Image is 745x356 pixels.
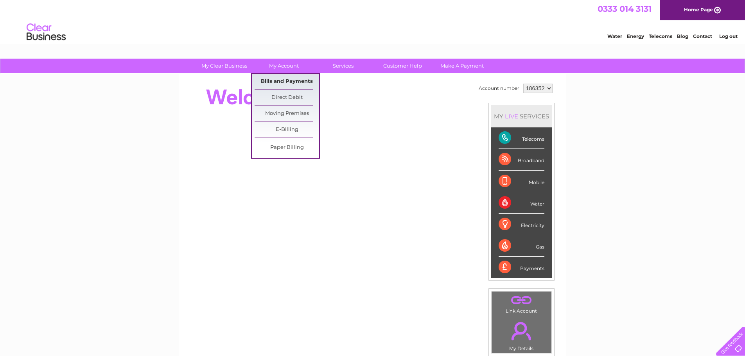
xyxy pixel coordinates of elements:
[499,192,544,214] div: Water
[192,59,257,73] a: My Clear Business
[255,140,319,156] a: Paper Billing
[311,59,375,73] a: Services
[491,291,552,316] td: Link Account
[677,33,688,39] a: Blog
[607,33,622,39] a: Water
[491,315,552,354] td: My Details
[598,4,652,14] a: 0333 014 3131
[494,293,549,307] a: .
[491,105,552,127] div: MY SERVICES
[370,59,435,73] a: Customer Help
[26,20,66,44] img: logo.png
[255,74,319,89] a: Bills and Payments
[255,90,319,106] a: Direct Debit
[430,59,494,73] a: Make A Payment
[693,33,712,39] a: Contact
[255,106,319,122] a: Moving Premises
[503,113,520,120] div: LIVE
[649,33,672,39] a: Telecoms
[188,4,558,38] div: Clear Business is a trading name of Verastar Limited (registered in [GEOGRAPHIC_DATA] No. 3667643...
[499,149,544,170] div: Broadband
[719,33,738,39] a: Log out
[477,82,521,95] td: Account number
[494,317,549,345] a: .
[499,127,544,149] div: Telecoms
[499,257,544,278] div: Payments
[499,235,544,257] div: Gas
[251,59,316,73] a: My Account
[499,214,544,235] div: Electricity
[255,122,319,138] a: E-Billing
[627,33,644,39] a: Energy
[499,171,544,192] div: Mobile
